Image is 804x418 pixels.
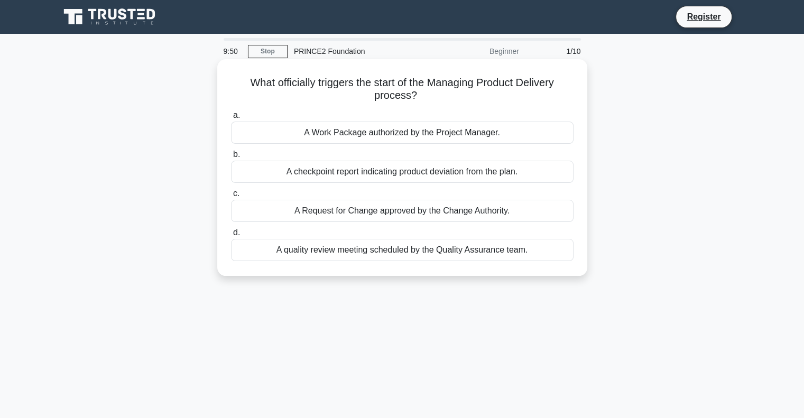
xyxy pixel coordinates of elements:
span: c. [233,189,239,198]
div: Beginner [433,41,525,62]
div: 9:50 [217,41,248,62]
div: A Work Package authorized by the Project Manager. [231,122,574,144]
div: A checkpoint report indicating product deviation from the plan. [231,161,574,183]
span: a. [233,110,240,119]
div: A quality review meeting scheduled by the Quality Assurance team. [231,239,574,261]
div: PRINCE2 Foundation [288,41,433,62]
span: d. [233,228,240,237]
div: A Request for Change approved by the Change Authority. [231,200,574,222]
div: 1/10 [525,41,587,62]
a: Stop [248,45,288,58]
h5: What officially triggers the start of the Managing Product Delivery process? [230,76,575,103]
a: Register [680,10,727,23]
span: b. [233,150,240,159]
